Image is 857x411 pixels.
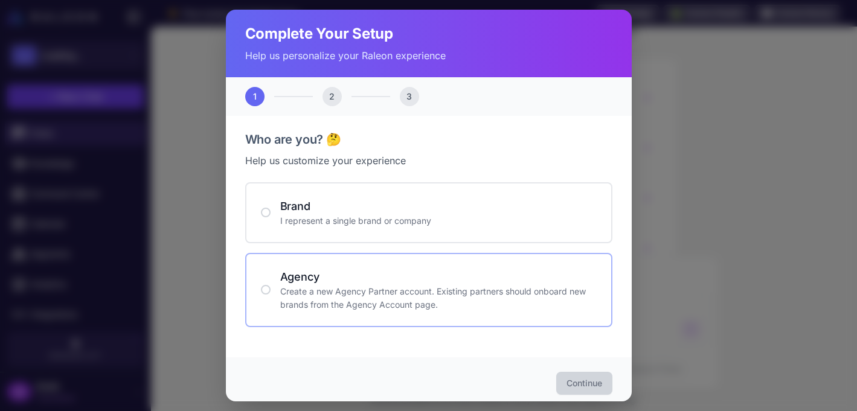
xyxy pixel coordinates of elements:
[245,130,612,148] h3: Who are you? 🤔
[245,48,612,63] p: Help us personalize your Raleon experience
[245,153,612,168] p: Help us customize your experience
[245,24,612,43] h2: Complete Your Setup
[400,87,419,106] div: 3
[567,377,602,389] span: Continue
[280,198,597,214] h4: Brand
[556,372,612,395] button: Continue
[280,269,597,285] h4: Agency
[323,87,342,106] div: 2
[280,214,597,228] p: I represent a single brand or company
[280,285,597,311] p: Create a new Agency Partner account. Existing partners should onboard new brands from the Agency ...
[245,87,265,106] div: 1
